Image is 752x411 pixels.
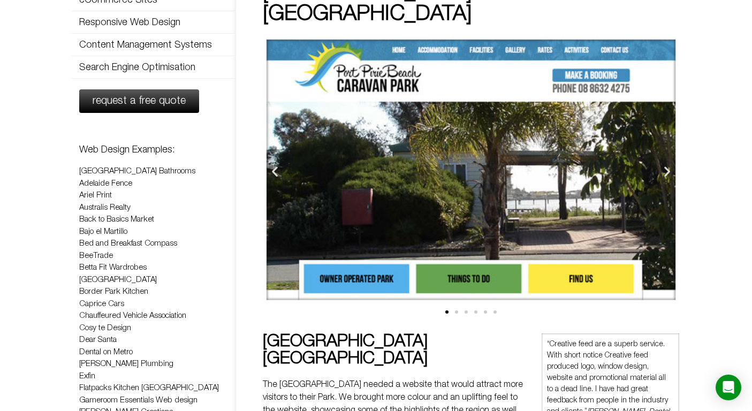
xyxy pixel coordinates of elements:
[79,360,173,368] a: [PERSON_NAME] Plumbing
[30,17,52,26] div: v 4.0.25
[17,28,26,36] img: website_grey.svg
[79,216,154,223] a: Back to Basics Market
[17,17,26,26] img: logo_orange.svg
[71,57,236,78] a: Search Engine Optimisation
[445,310,449,314] span: Go to slide 1
[79,204,131,211] a: Australis Realty
[79,288,148,295] a: Border Park Kitchen
[79,252,113,260] a: BeeTrade
[79,384,219,392] a: Flatpacks Kitchen [GEOGRAPHIC_DATA]
[79,192,112,199] a: Ariel Print
[465,310,468,314] span: Go to slide 3
[71,34,236,56] a: Content Management Systems
[79,324,131,332] a: Cosy te Design
[268,165,282,178] div: Previous slide
[41,63,96,70] div: Domain Overview
[263,36,679,303] img: slider-pirie1
[28,28,118,36] div: Domain: [DOMAIN_NAME]
[79,145,228,155] h3: Web Design Examples:
[79,264,147,271] a: Betta Fit Wardrobes
[79,89,199,113] a: request a free quote
[71,12,236,33] a: Responsive Web Design
[29,62,37,71] img: tab_domain_overview_orange.svg
[79,300,124,308] a: Caprice Cars
[93,96,186,106] span: request a free quote
[79,336,117,344] a: Dear Santa
[79,168,195,175] a: [GEOGRAPHIC_DATA] Bathrooms
[79,312,186,319] a: Chauffeured Vehicle Association
[474,310,477,314] span: Go to slide 4
[79,397,198,404] a: Gameroom Essentials Web design
[716,375,741,400] div: Open Intercom Messenger
[455,310,458,314] span: Go to slide 2
[79,180,132,187] a: Adelaide Fence
[79,276,157,284] a: [GEOGRAPHIC_DATA]
[263,333,526,368] h2: [GEOGRAPHIC_DATA] [GEOGRAPHIC_DATA]
[79,348,133,356] a: Dental on Metro
[484,310,487,314] span: Go to slide 5
[660,165,674,178] div: Next slide
[263,36,679,323] div: Image Carousel
[493,310,497,314] span: Go to slide 6
[107,62,115,71] img: tab_keywords_by_traffic_grey.svg
[79,372,95,380] a: Exfin
[79,228,127,235] a: Bajo el Martillo
[263,36,679,307] div: 1 / 6
[79,240,177,247] a: Bed and Breakfast Compass
[118,63,180,70] div: Keywords by Traffic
